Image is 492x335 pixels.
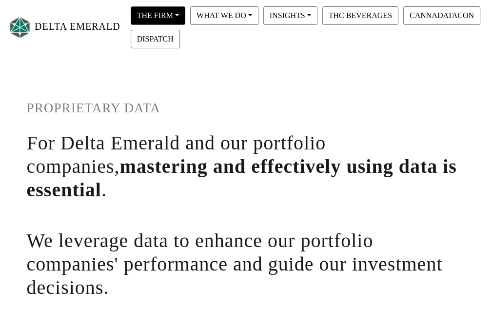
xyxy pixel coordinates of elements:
h1: PROPRIETARY DATA [27,100,466,116]
h1: For Delta Emerald and our portfolio companies, . [27,131,466,202]
button: THC BEVERAGES [322,6,398,25]
button: THE FIRM [131,6,185,25]
a: CANNADATACON [401,11,483,19]
button: INSIGHTS [263,6,317,25]
button: CANNADATACON [403,6,480,25]
h1: We leverage data to enhance our portfolio companies' performance and guide our investment decisions. [27,229,466,299]
a: DELTA EMERALD [8,12,120,43]
a: THC BEVERAGES [320,11,401,19]
a: DISPATCH [128,34,182,42]
span: mastering and effectively using data is essential [27,155,457,201]
button: DISPATCH [131,30,180,48]
img: Logo [8,15,32,41]
button: WHAT WE DO [190,6,258,25]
